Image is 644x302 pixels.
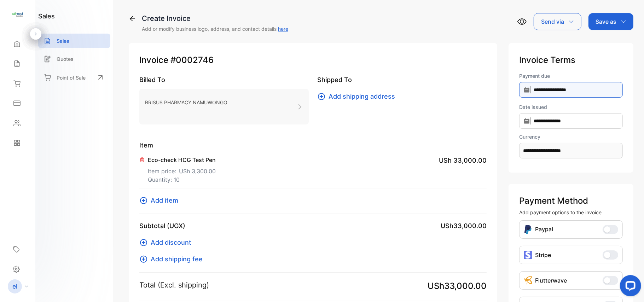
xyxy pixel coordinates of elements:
span: USh 33,000.00 [439,156,487,165]
p: Quotes [57,55,74,63]
p: Paypal [535,225,553,234]
p: Invoice [139,54,487,66]
p: Sales [57,37,69,45]
span: #0002746 [170,54,214,66]
p: Invoice Terms [519,54,623,66]
p: Send via [541,17,564,26]
span: Add shipping address [329,92,395,101]
label: Currency [519,133,623,140]
button: Save as [588,13,633,30]
a: here [278,26,288,32]
a: Sales [38,34,110,48]
button: Send via [534,13,581,30]
p: Item price: [148,164,216,175]
button: Add item [139,196,182,205]
p: Point of Sale [57,74,86,81]
h1: sales [38,11,55,21]
img: logo [12,9,23,20]
img: icon [524,251,532,259]
button: Add shipping address [317,92,399,101]
p: Eco-check HCG Test Pen [148,156,216,164]
p: Save as [596,17,616,26]
p: el [12,282,17,291]
img: Icon [524,276,532,285]
p: Flutterwave [535,276,567,285]
img: Icon [524,225,532,234]
a: Point of Sale [38,70,110,85]
p: Quantity: 10 [148,175,216,184]
p: Payment Method [519,194,623,207]
label: Payment due [519,72,623,80]
span: USh33,000.00 [428,280,487,292]
span: Add item [151,196,178,205]
p: Total (Excl. shipping) [139,280,209,290]
p: Add or modify business logo, address, and contact details [142,25,288,33]
span: Add shipping fee [151,254,203,264]
p: Stripe [535,251,551,259]
p: Add payment options to the invoice [519,209,623,216]
p: BRISUS PHARMACY NAMUWONGO [145,97,227,108]
iframe: LiveChat chat widget [614,272,644,302]
p: Shipped To [317,75,487,85]
p: Item [139,140,487,150]
label: Date issued [519,103,623,111]
span: USh 3,300.00 [179,167,216,175]
button: Add shipping fee [139,254,207,264]
a: Quotes [38,52,110,66]
button: Add discount [139,238,196,247]
div: Create Invoice [142,13,288,24]
span: USh33,000.00 [441,221,487,231]
span: Add discount [151,238,191,247]
p: Billed To [139,75,309,85]
p: Subtotal (UGX) [139,221,185,231]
